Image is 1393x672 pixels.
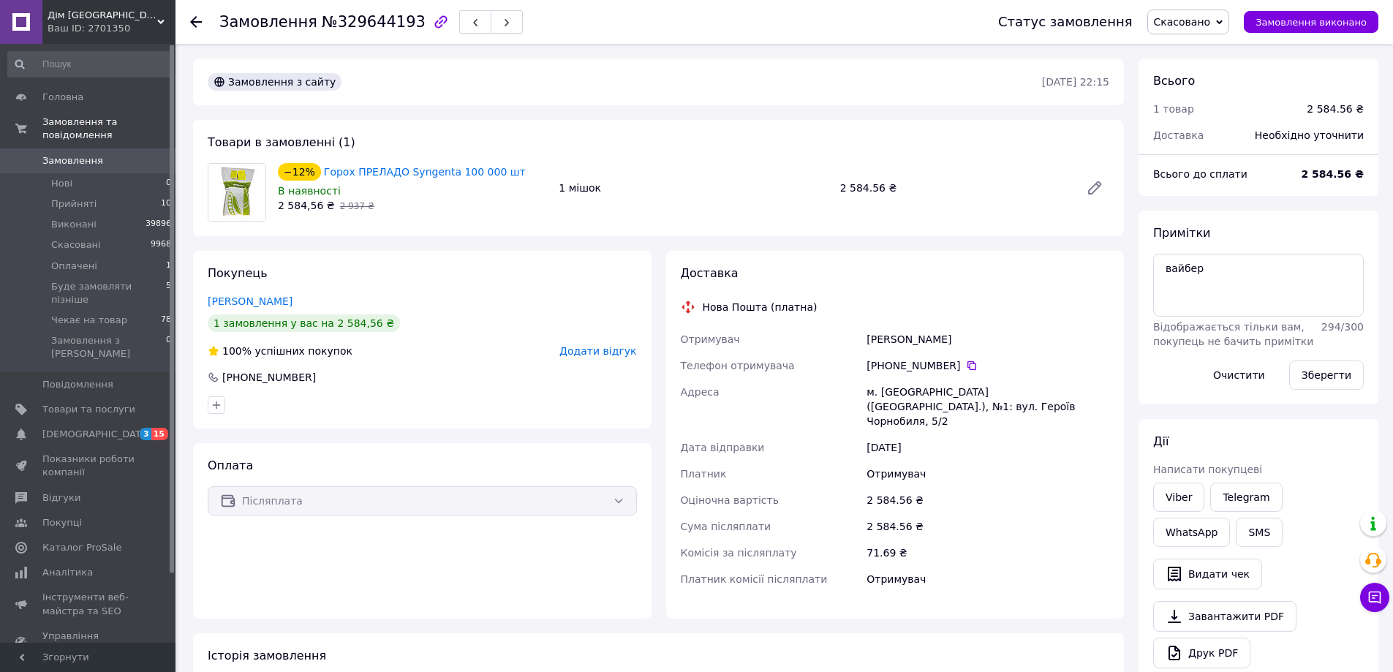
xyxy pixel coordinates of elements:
span: Відгуки [42,491,80,505]
textarea: вайбер [1153,254,1364,317]
span: 1 товар [1153,103,1194,115]
div: Замовлення з сайту [208,73,341,91]
span: Повідомлення [42,378,113,391]
span: 15 [151,428,168,440]
div: [DATE] [864,434,1112,461]
span: Буде замовляти пізніше [51,280,166,306]
div: 1 замовлення у вас на 2 584,56 ₴ [208,314,400,332]
span: Оціночна вартість [681,494,779,506]
a: Горох ПРЕЛАДО Syngenta 100 000 шт [324,166,526,178]
div: Повернутися назад [190,15,202,29]
span: Замовлення [219,13,317,31]
div: Необхідно уточнити [1246,119,1373,151]
span: Доставка [681,266,739,280]
div: успішних покупок [208,344,352,358]
span: Замовлення [42,154,103,167]
span: Адреса [681,386,720,398]
div: Ваш ID: 2701350 [48,22,175,35]
div: 2 584.56 ₴ [864,513,1112,540]
span: Товари в замовленні (1) [208,135,355,149]
button: SMS [1236,518,1283,547]
div: 2 584.56 ₴ [864,487,1112,513]
span: Написати покупцеві [1153,464,1262,475]
div: 1 мішок [553,178,834,198]
div: Статус замовлення [998,15,1133,29]
span: Всього [1153,74,1195,88]
div: −12% [278,163,321,181]
span: Товари та послуги [42,403,135,416]
span: Дім Сад Город - інтернет магазин для фермера та агронома. Все для присадибної ділянки, саду та дому. [48,9,157,22]
span: Всього до сплати [1153,168,1247,180]
span: Оплата [208,458,253,472]
div: 2 584.56 ₴ [834,178,1074,198]
a: WhatsApp [1153,518,1230,547]
span: Скасовані [51,238,101,252]
span: Комісія за післяплату [681,547,797,559]
span: Показники роботи компанії [42,453,135,479]
span: [DEMOGRAPHIC_DATA] [42,428,151,441]
span: Скасовано [1154,16,1211,28]
input: Пошук [7,51,173,78]
span: Замовлення та повідомлення [42,116,175,142]
div: 2 584.56 ₴ [1307,102,1364,116]
span: Прийняті [51,197,97,211]
a: Друк PDF [1153,638,1250,668]
a: Завантажити PDF [1153,601,1296,632]
span: Покупці [42,516,82,529]
span: Замовлення з [PERSON_NAME] [51,334,166,360]
span: Платник комісії післяплати [681,573,828,585]
button: Очистити [1201,360,1277,390]
span: 2 584,56 ₴ [278,200,335,211]
span: Управління сайтом [42,630,135,656]
span: 5 [166,280,171,306]
span: Відображається тільки вам, покупець не бачить примітки [1153,321,1313,347]
span: 1 [166,260,171,273]
span: Отримувач [681,333,740,345]
time: [DATE] 22:15 [1042,76,1109,88]
div: [PERSON_NAME] [864,326,1112,352]
span: 100% [222,345,252,357]
img: Горох ПРЕЛАДО Syngenta 100 000 шт [208,164,265,221]
span: 0 [166,177,171,190]
span: Головна [42,91,83,104]
div: Нова Пошта (платна) [699,300,821,314]
span: Телефон отримувача [681,360,795,371]
span: Сума післяплати [681,521,771,532]
a: [PERSON_NAME] [208,295,292,307]
span: Історія замовлення [208,649,326,662]
a: Telegram [1210,483,1282,512]
span: Оплачені [51,260,97,273]
div: Отримувач [864,461,1112,487]
span: Каталог ProSale [42,541,121,554]
span: 3 [140,428,151,440]
span: Нові [51,177,72,190]
span: Чекає на товар [51,314,127,327]
span: 2 937 ₴ [340,201,374,211]
b: 2 584.56 ₴ [1301,168,1364,180]
span: Виконані [51,218,97,231]
div: [PHONE_NUMBER] [221,370,317,385]
span: Додати відгук [559,345,636,357]
span: В наявності [278,185,341,197]
a: Редагувати [1080,173,1109,203]
span: Інструменти веб-майстра та SEO [42,591,135,617]
button: Замовлення виконано [1244,11,1378,33]
span: 294 / 300 [1321,321,1364,333]
span: Дії [1153,434,1169,448]
div: 71.69 ₴ [864,540,1112,566]
div: Отримувач [864,566,1112,592]
button: Видати чек [1153,559,1262,589]
span: 78 [161,314,171,327]
a: Viber [1153,483,1204,512]
span: Примітки [1153,226,1210,240]
span: 39896 [146,218,171,231]
span: Платник [681,468,727,480]
span: 10 [161,197,171,211]
span: 0 [166,334,171,360]
span: Доставка [1153,129,1204,141]
div: [PHONE_NUMBER] [867,358,1109,373]
button: Зберегти [1289,360,1364,390]
div: м. [GEOGRAPHIC_DATA] ([GEOGRAPHIC_DATA].), №1: вул. Героїв Чорнобиля, 5/2 [864,379,1112,434]
span: Аналітика [42,566,93,579]
span: Дата відправки [681,442,765,453]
